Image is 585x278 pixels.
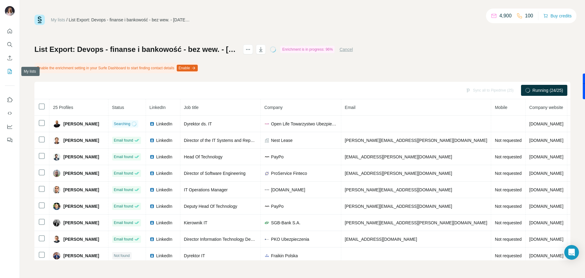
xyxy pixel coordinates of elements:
[5,39,15,50] button: Search
[529,253,563,258] span: [DOMAIN_NAME]
[525,12,533,20] p: 100
[264,253,269,258] img: company-logo
[495,204,522,209] span: Not requested
[529,220,563,225] span: [DOMAIN_NAME]
[345,138,487,143] span: [PERSON_NAME][EMAIL_ADDRESS][PERSON_NAME][DOMAIN_NAME]
[114,220,133,226] span: Email found
[34,63,199,73] div: Enable the enrichment setting in your Surfe Dashboard to start finding contact details
[150,204,154,209] img: LinkedIn logo
[53,137,60,144] img: Avatar
[271,154,284,160] span: PayPo
[53,186,60,193] img: Avatar
[114,121,130,127] span: Searching
[112,105,124,110] span: Status
[114,204,133,209] span: Email found
[345,187,452,192] span: [PERSON_NAME][EMAIL_ADDRESS][DOMAIN_NAME]
[156,170,172,176] span: LinkedIn
[5,121,15,132] button: Dashboard
[63,137,99,143] span: [PERSON_NAME]
[280,46,335,53] div: Enrichment is in progress: 96%
[184,187,228,192] span: IT Operations Manager
[264,204,269,209] img: company-logo
[495,154,522,159] span: Not requested
[63,236,99,242] span: [PERSON_NAME]
[5,66,15,77] button: My lists
[114,187,133,193] span: Email found
[53,105,73,110] span: 25 Profiles
[184,171,246,176] span: Director of Software Engineering
[339,46,353,52] button: Cancel
[184,105,199,110] span: Job title
[264,237,269,242] img: company-logo
[529,204,563,209] span: [DOMAIN_NAME]
[271,187,305,193] span: [DOMAIN_NAME]
[495,105,507,110] span: Mobile
[264,187,269,192] img: company-logo
[53,120,60,128] img: Avatar
[345,220,487,225] span: [PERSON_NAME][EMAIL_ADDRESS][PERSON_NAME][DOMAIN_NAME]
[5,108,15,119] button: Use Surfe API
[345,105,356,110] span: Email
[345,154,452,159] span: [EMAIL_ADDRESS][PERSON_NAME][DOMAIN_NAME]
[184,154,223,159] span: Head Of Technology
[150,105,166,110] span: LinkedIn
[271,253,298,259] span: Fraikin Polska
[264,220,269,225] img: company-logo
[63,203,99,209] span: [PERSON_NAME]
[34,45,238,54] h1: List Export: Devops - finanse i bankowość - bez wew. - [DATE] 15:25
[150,237,154,242] img: LinkedIn logo
[345,237,417,242] span: [EMAIL_ADDRESS][DOMAIN_NAME]
[184,138,285,143] span: Director of the IT Systems and Reporting Department
[495,187,522,192] span: Not requested
[53,219,60,226] img: Avatar
[114,138,133,143] span: Email found
[114,253,130,258] span: Not found
[271,137,293,143] span: Nest Lease
[533,87,563,93] span: Running (24/25)
[156,137,172,143] span: LinkedIn
[63,220,99,226] span: [PERSON_NAME]
[150,154,154,159] img: LinkedIn logo
[114,171,133,176] span: Email found
[345,204,452,209] span: [PERSON_NAME][EMAIL_ADDRESS][DOMAIN_NAME]
[529,237,563,242] span: [DOMAIN_NAME]
[543,12,572,20] button: Buy credits
[34,15,45,25] img: Surfe Logo
[495,220,522,225] span: Not requested
[156,121,172,127] span: LinkedIn
[495,138,522,143] span: Not requested
[264,154,269,159] img: company-logo
[345,171,452,176] span: [EMAIL_ADDRESS][PERSON_NAME][DOMAIN_NAME]
[529,171,563,176] span: [DOMAIN_NAME]
[63,187,99,193] span: [PERSON_NAME]
[66,17,68,23] li: /
[156,187,172,193] span: LinkedIn
[264,105,283,110] span: Company
[150,171,154,176] img: LinkedIn logo
[156,220,172,226] span: LinkedIn
[264,171,269,176] img: company-logo
[5,94,15,105] button: Use Surfe on LinkedIn
[184,204,237,209] span: Deputy Head Of Technology
[495,253,522,258] span: Not requested
[150,138,154,143] img: LinkedIn logo
[184,220,207,225] span: Kierownik IT
[529,121,563,126] span: [DOMAIN_NAME]
[499,12,512,20] p: 4,900
[495,171,522,176] span: Not requested
[529,105,563,110] span: Company website
[63,121,99,127] span: [PERSON_NAME]
[69,17,191,23] div: List Export: Devops - finanse i bankowość - bez wew. - [DATE] 15:25
[177,65,198,71] button: Enable
[63,170,99,176] span: [PERSON_NAME]
[156,236,172,242] span: LinkedIn
[271,203,284,209] span: PayPo
[53,236,60,243] img: Avatar
[184,121,212,126] span: Dyrektor ds. IT
[53,153,60,161] img: Avatar
[5,6,15,16] img: Avatar
[150,220,154,225] img: LinkedIn logo
[529,187,563,192] span: [DOMAIN_NAME]
[529,154,563,159] span: [DOMAIN_NAME]
[243,45,253,54] button: actions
